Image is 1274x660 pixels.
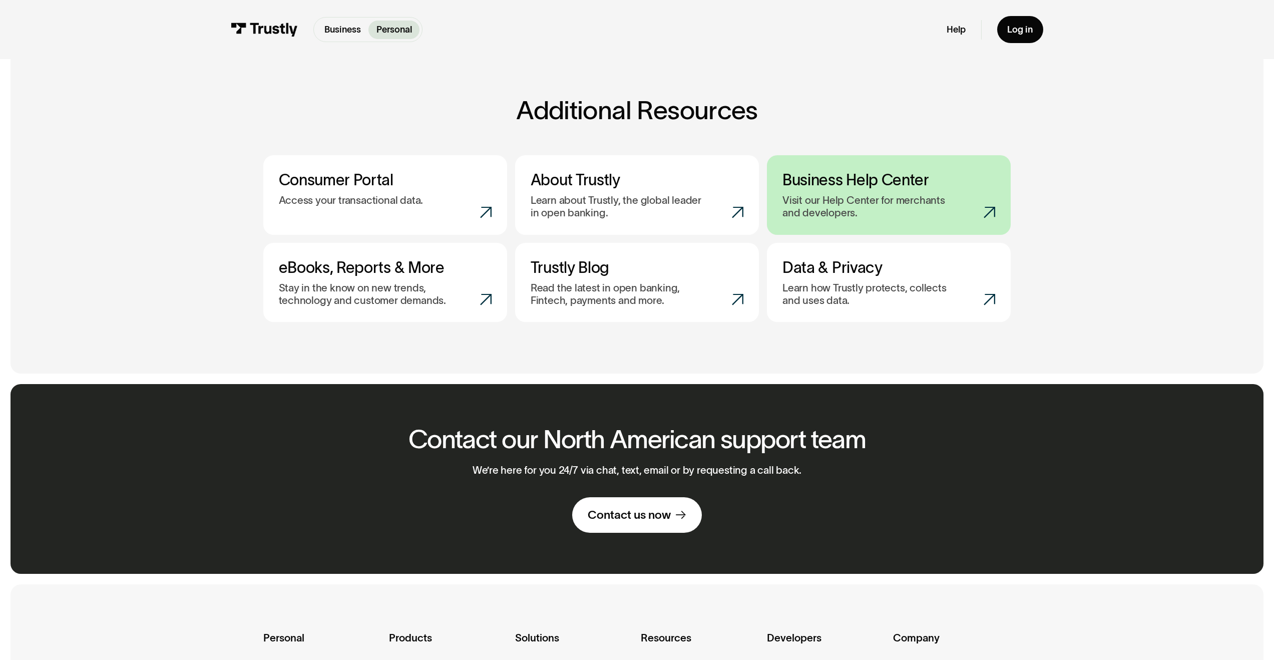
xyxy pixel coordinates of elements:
[279,282,455,306] p: Stay in the know on new trends, technology and customer demands.
[782,194,958,219] p: Visit our Help Center for merchants and developers.
[782,258,995,277] h3: Data & Privacy
[1007,24,1033,36] div: Log in
[531,258,743,277] h3: Trustly Blog
[368,21,419,39] a: Personal
[279,194,423,207] p: Access your transactional data.
[263,155,507,235] a: Consumer PortalAccess your transactional data.
[947,24,966,36] a: Help
[588,507,671,522] div: Contact us now
[531,194,706,219] p: Learn about Trustly, the global leader in open banking.
[316,21,368,39] a: Business
[324,23,361,37] p: Business
[279,258,492,277] h3: eBooks, Reports & More
[767,243,1011,322] a: Data & PrivacyLearn how Trustly protects, collects and uses data.
[279,171,492,189] h3: Consumer Portal
[531,282,706,306] p: Read the latest in open banking, Fintech, payments and more.
[531,171,743,189] h3: About Trustly
[408,425,866,454] h2: Contact our North American support team
[997,16,1043,43] a: Log in
[782,282,958,306] p: Learn how Trustly protects, collects and uses data.
[376,23,412,37] p: Personal
[231,23,298,37] img: Trustly Logo
[767,155,1011,235] a: Business Help CenterVisit our Help Center for merchants and developers.
[572,497,702,533] a: Contact us now
[515,155,759,235] a: About TrustlyLearn about Trustly, the global leader in open banking.
[782,171,995,189] h3: Business Help Center
[473,464,802,477] p: We’re here for you 24/7 via chat, text, email or by requesting a call back.
[515,243,759,322] a: Trustly BlogRead the latest in open banking, Fintech, payments and more.
[263,96,1011,125] h2: Additional Resources
[263,243,507,322] a: eBooks, Reports & MoreStay in the know on new trends, technology and customer demands.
